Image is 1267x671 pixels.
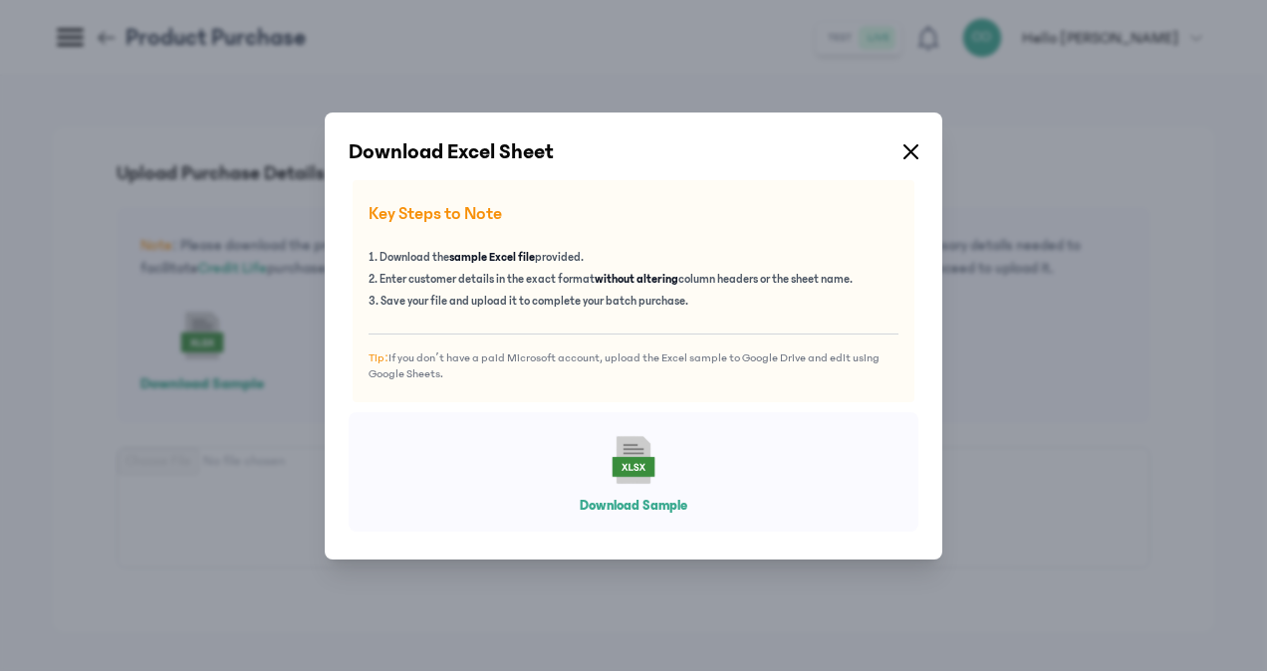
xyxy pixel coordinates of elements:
li: 3. Save your file and upload it to complete your batch purchase. [369,294,898,310]
li: 2. Enter customer details in the exact format column headers or the sheet name. [369,272,898,288]
span: without altering [595,273,678,286]
h3: Download Excel Sheet [349,140,554,164]
span: sample Excel file [449,251,535,264]
span: Tip: [369,351,388,364]
li: 1. Download the provided. [369,250,898,266]
p: If you don’t have a paid Microsoft account, upload the Excel sample to Google Drive and edit usin... [369,335,898,382]
h3: Key Steps to Note [369,200,898,228]
button: Download Sample [580,496,687,516]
